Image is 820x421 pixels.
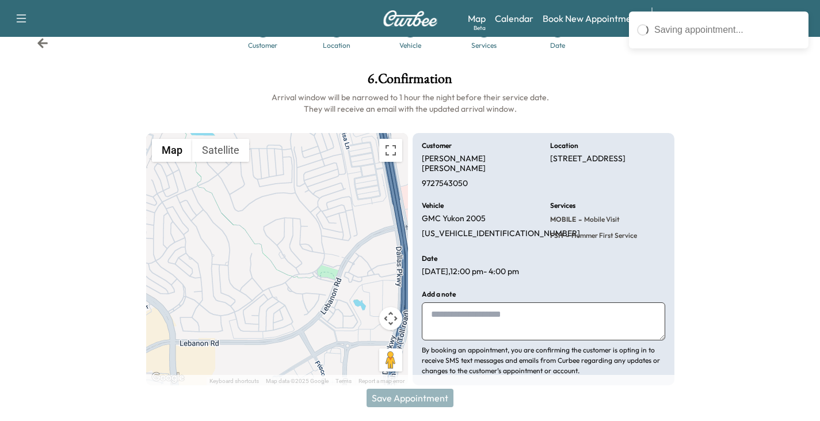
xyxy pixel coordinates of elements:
[149,370,187,385] img: Google
[379,307,402,330] button: Map camera controls
[422,345,665,376] p: By booking an appointment, you are confirming the customer is opting in to receive SMS text messa...
[576,214,582,225] span: -
[422,142,452,149] h6: Customer
[149,370,187,385] a: Open this area in Google Maps (opens a new window)
[582,215,620,224] span: Mobile Visit
[550,142,578,149] h6: Location
[422,255,437,262] h6: Date
[399,42,421,49] div: Vehicle
[563,230,569,241] span: -
[569,231,637,240] span: Hummer First Service
[495,12,533,25] a: Calendar
[654,23,800,37] div: Saving appointment...
[468,12,486,25] a: MapBeta
[422,202,444,209] h6: Vehicle
[248,42,277,49] div: Customer
[474,24,486,32] div: Beta
[422,179,468,189] p: 9727543050
[379,139,402,162] button: Toggle fullscreen view
[550,202,575,209] h6: Services
[323,42,350,49] div: Location
[422,154,537,174] p: [PERSON_NAME] [PERSON_NAME]
[422,214,486,224] p: GMC Yukon 2005
[192,139,249,162] button: Show satellite imagery
[550,231,563,240] span: FSH
[543,12,640,25] a: Book New Appointment
[37,37,48,49] div: Back
[422,229,580,239] p: [US_VEHICLE_IDENTIFICATION_NUMBER]
[379,348,402,371] button: Drag Pegman onto the map to open Street View
[471,42,497,49] div: Services
[550,42,565,49] div: Date
[146,92,674,115] h6: Arrival window will be narrowed to 1 hour the night before their service date. They will receive ...
[422,291,456,298] h6: Add a note
[383,10,438,26] img: Curbee Logo
[152,139,192,162] button: Show street map
[146,72,674,92] h1: 6 . Confirmation
[550,215,576,224] span: MOBILE
[550,154,626,164] p: [STREET_ADDRESS]
[422,267,519,277] p: [DATE] , 12:00 pm - 4:00 pm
